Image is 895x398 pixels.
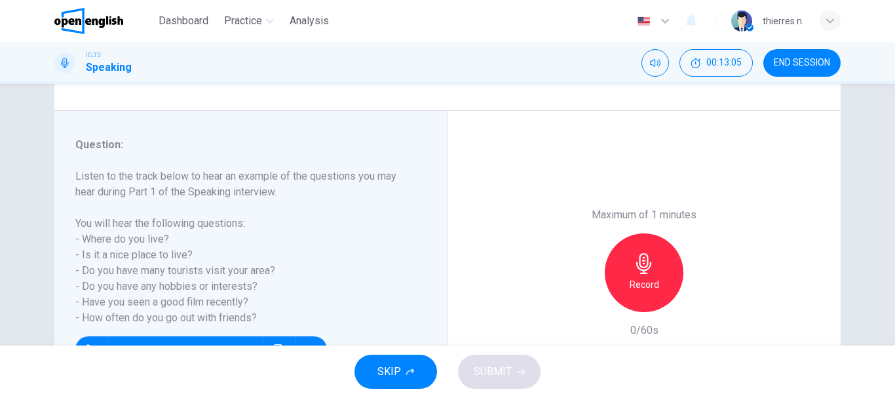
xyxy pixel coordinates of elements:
[54,8,123,34] img: OpenEnglish logo
[592,207,696,223] h6: Maximum of 1 minutes
[216,336,263,363] span: 00m 40s
[86,60,132,75] h1: Speaking
[731,10,752,31] img: Profile picture
[706,58,742,68] span: 00:13:05
[159,13,208,29] span: Dashboard
[774,58,830,68] span: END SESSION
[630,277,659,292] h6: Record
[641,49,669,77] div: Mute
[679,49,753,77] div: Hide
[763,13,804,29] div: thierres n.
[75,137,410,153] h6: Question :
[86,50,101,60] span: IELTS
[636,16,652,26] img: en
[269,336,290,363] button: Click to see the audio transcription
[630,323,658,338] h6: 0/60s
[75,169,410,326] h6: Listen to the track below to hear an example of the questions you may hear during Part 1 of the S...
[224,13,262,29] span: Practice
[290,13,329,29] span: Analysis
[377,363,401,381] span: SKIP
